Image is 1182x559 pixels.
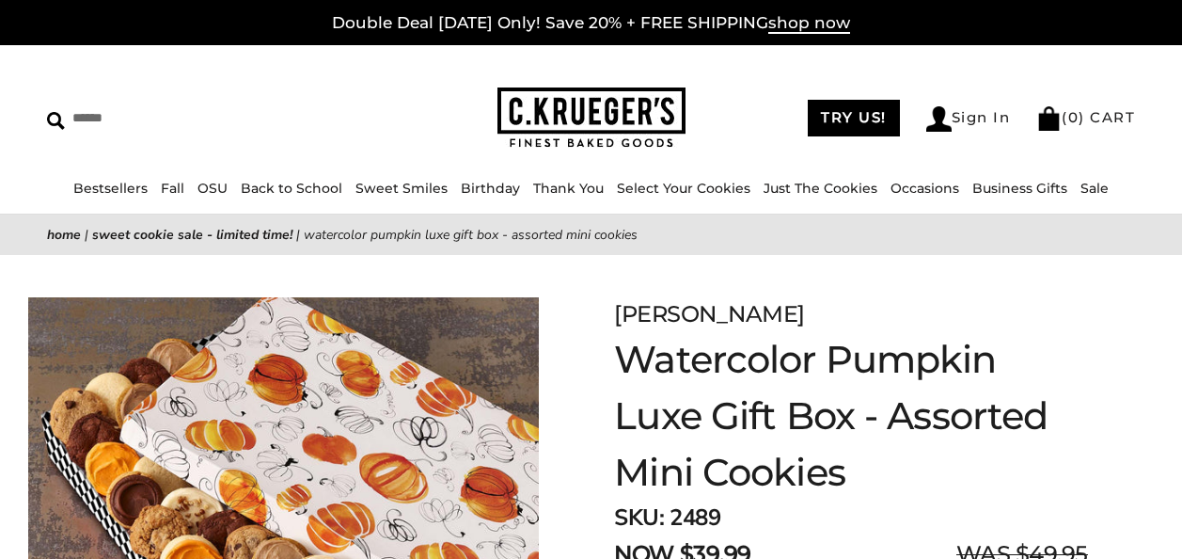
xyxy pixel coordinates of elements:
a: Bestsellers [73,180,148,197]
a: Business Gifts [972,180,1067,197]
a: Sign In [926,106,1011,132]
strong: SKU: [614,503,664,533]
a: Just The Cookies [764,180,877,197]
img: Account [926,106,952,132]
a: Select Your Cookies [617,180,750,197]
a: Home [47,226,81,244]
a: Sweet Smiles [355,180,448,197]
a: Back to School [241,180,342,197]
span: | [85,226,88,244]
a: Sweet Cookie Sale - Limited Time! [92,226,292,244]
h1: Watercolor Pumpkin Luxe Gift Box - Assorted Mini Cookies [614,331,1088,501]
span: shop now [768,13,850,34]
a: Fall [161,180,184,197]
a: Sale [1080,180,1109,197]
a: (0) CART [1036,108,1135,126]
a: Birthday [461,180,520,197]
img: Search [47,112,65,130]
nav: breadcrumbs [47,224,1135,246]
div: [PERSON_NAME] [614,297,1088,331]
a: Double Deal [DATE] Only! Save 20% + FREE SHIPPINGshop now [332,13,850,34]
a: OSU [197,180,228,197]
span: 2489 [670,503,720,533]
a: Thank You [533,180,604,197]
span: 0 [1068,108,1080,126]
a: TRY US! [808,100,900,136]
img: C.KRUEGER'S [497,88,686,149]
a: Occasions [890,180,959,197]
span: | [296,226,300,244]
input: Search [47,104,295,133]
img: Bag [1036,106,1062,131]
span: Watercolor Pumpkin Luxe Gift Box - Assorted Mini Cookies [304,226,638,244]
